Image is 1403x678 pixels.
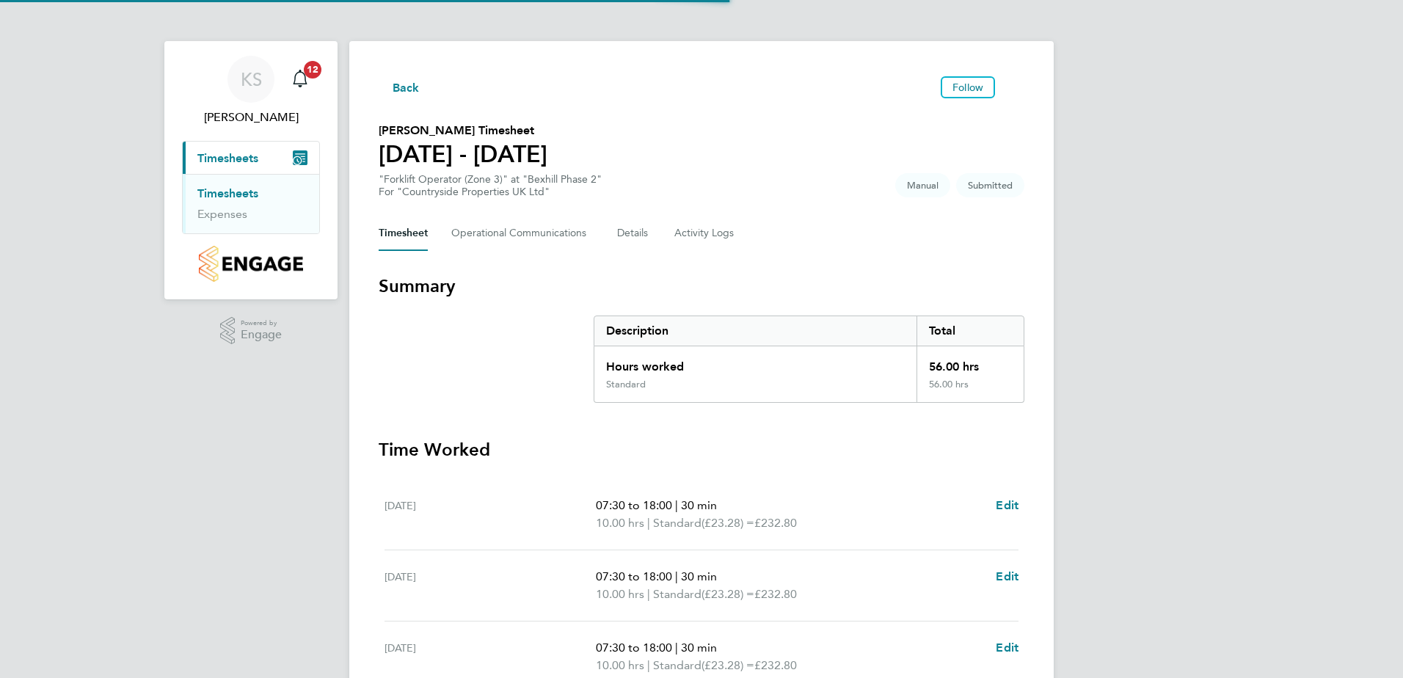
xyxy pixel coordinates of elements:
[241,329,282,341] span: Engage
[197,207,247,221] a: Expenses
[379,122,547,139] h2: [PERSON_NAME] Timesheet
[379,78,420,96] button: Back
[674,216,736,251] button: Activity Logs
[393,79,420,97] span: Back
[754,587,797,601] span: £232.80
[916,379,1024,402] div: 56.00 hrs
[596,516,644,530] span: 10.00 hrs
[956,173,1024,197] span: This timesheet is Submitted.
[653,514,701,532] span: Standard
[379,438,1024,462] h3: Time Worked
[183,142,319,174] button: Timesheets
[952,81,983,94] span: Follow
[164,41,338,299] nav: Main navigation
[197,151,258,165] span: Timesheets
[617,216,651,251] button: Details
[996,569,1018,583] span: Edit
[916,346,1024,379] div: 56.00 hrs
[199,246,302,282] img: countryside-properties-logo-retina.png
[594,316,1024,403] div: Summary
[996,568,1018,586] a: Edit
[701,516,754,530] span: (£23.28) =
[996,639,1018,657] a: Edit
[220,317,283,345] a: Powered byEngage
[647,516,650,530] span: |
[379,173,602,198] div: "Forklift Operator (Zone 3)" at "Bexhill Phase 2"
[451,216,594,251] button: Operational Communications
[596,569,672,583] span: 07:30 to 18:00
[996,497,1018,514] a: Edit
[241,317,282,329] span: Powered by
[596,498,672,512] span: 07:30 to 18:00
[941,76,995,98] button: Follow
[996,498,1018,512] span: Edit
[183,174,319,233] div: Timesheets
[647,658,650,672] span: |
[385,568,596,603] div: [DATE]
[675,641,678,655] span: |
[895,173,950,197] span: This timesheet was manually created.
[681,498,717,512] span: 30 min
[379,274,1024,298] h3: Summary
[379,216,428,251] button: Timesheet
[385,497,596,532] div: [DATE]
[182,56,320,126] a: KS[PERSON_NAME]
[675,569,678,583] span: |
[197,186,258,200] a: Timesheets
[385,639,596,674] div: [DATE]
[379,186,602,198] div: For "Countryside Properties UK Ltd"
[285,56,315,103] a: 12
[1001,84,1024,91] button: Timesheets Menu
[681,641,717,655] span: 30 min
[754,516,797,530] span: £232.80
[647,587,650,601] span: |
[653,586,701,603] span: Standard
[241,70,262,89] span: KS
[304,61,321,79] span: 12
[379,139,547,169] h1: [DATE] - [DATE]
[594,316,916,346] div: Description
[182,246,320,282] a: Go to home page
[606,379,646,390] div: Standard
[596,658,644,672] span: 10.00 hrs
[916,316,1024,346] div: Total
[594,346,916,379] div: Hours worked
[701,658,754,672] span: (£23.28) =
[596,587,644,601] span: 10.00 hrs
[996,641,1018,655] span: Edit
[701,587,754,601] span: (£23.28) =
[653,657,701,674] span: Standard
[675,498,678,512] span: |
[182,109,320,126] span: Kevin Shannon
[754,658,797,672] span: £232.80
[596,641,672,655] span: 07:30 to 18:00
[681,569,717,583] span: 30 min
